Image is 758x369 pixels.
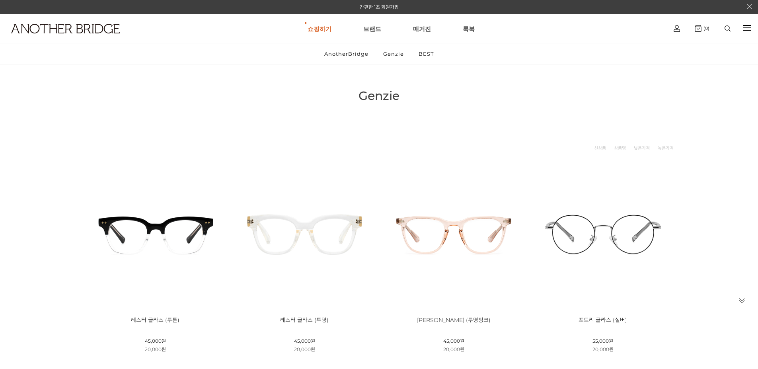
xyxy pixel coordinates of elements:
[634,144,650,152] a: 낮은가격
[294,346,315,352] span: 20,000원
[131,316,179,324] span: 레스터 글라스 (투톤)
[725,25,731,31] img: search
[614,144,626,152] a: 상품명
[382,162,526,306] img: 애크런 글라스 - 투명핑크 안경 제품 이미지
[294,338,315,344] span: 45,000원
[695,25,709,32] a: (0)
[443,346,464,352] span: 20,000원
[84,162,227,306] img: 레스터 글라스 투톤 - 세련된 투톤 안경 제품 이미지
[131,317,179,323] a: 레스터 글라스 (투톤)
[531,162,675,306] img: 포트리 글라스 - 실버 안경 이미지
[280,316,329,324] span: 레스터 글라스 (투명)
[412,43,440,64] a: BEST
[280,317,329,323] a: 레스터 글라스 (투명)
[360,4,399,10] a: 간편한 1초 회원가입
[413,14,431,43] a: 매거진
[145,338,166,344] span: 45,000원
[376,43,411,64] a: Genzie
[701,25,709,31] span: (0)
[674,25,680,32] img: cart
[308,14,331,43] a: 쇼핑하기
[579,316,627,324] span: 포트리 글라스 (실버)
[658,144,674,152] a: 높은가격
[417,317,491,323] a: [PERSON_NAME] (투명핑크)
[594,144,606,152] a: 신상품
[359,88,399,103] span: Genzie
[145,346,166,352] span: 20,000원
[695,25,701,32] img: cart
[11,24,120,33] img: logo
[318,43,375,64] a: AnotherBridge
[443,338,464,344] span: 45,000원
[363,14,381,43] a: 브랜드
[233,162,376,306] img: 레스터 글라스 - 투명 안경 제품 이미지
[417,316,491,324] span: [PERSON_NAME] (투명핑크)
[463,14,475,43] a: 룩북
[592,346,614,352] span: 20,000원
[4,24,118,53] a: logo
[579,317,627,323] a: 포트리 글라스 (실버)
[592,338,613,344] span: 55,000원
